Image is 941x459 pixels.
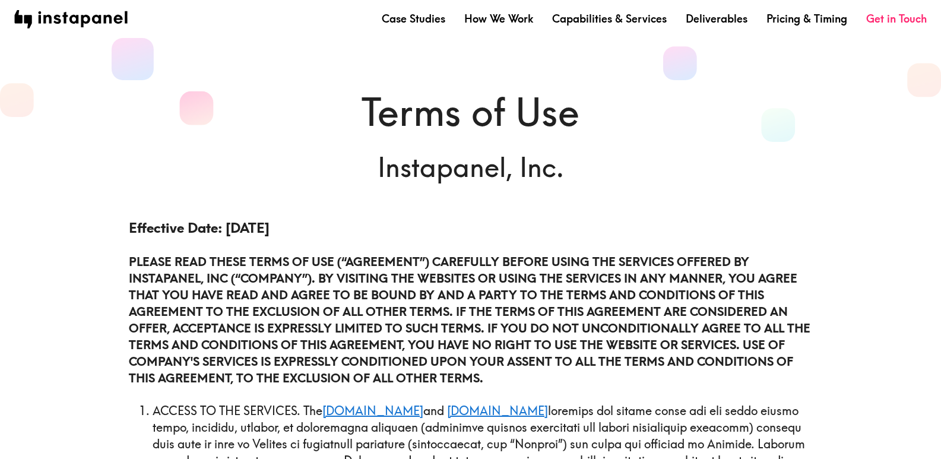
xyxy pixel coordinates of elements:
[447,403,548,418] a: [DOMAIN_NAME]
[686,11,747,26] a: Deliverables
[766,11,847,26] a: Pricing & Timing
[129,254,813,387] h4: PLEASE READ THESE TERMS OF USE (“AGREEMENT”) CAREFULLY BEFORE USING THE SERVICES OFFERED BY INSTA...
[129,219,813,238] h3: Effective Date: [DATE]
[14,10,128,29] img: instapanel
[866,11,927,26] a: Get in Touch
[552,11,667,26] a: Capabilities & Services
[382,11,445,26] a: Case Studies
[464,11,533,26] a: How We Work
[322,403,423,418] a: [DOMAIN_NAME]
[129,86,813,139] h1: Terms of Use
[129,148,813,186] h6: Instapanel, Inc.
